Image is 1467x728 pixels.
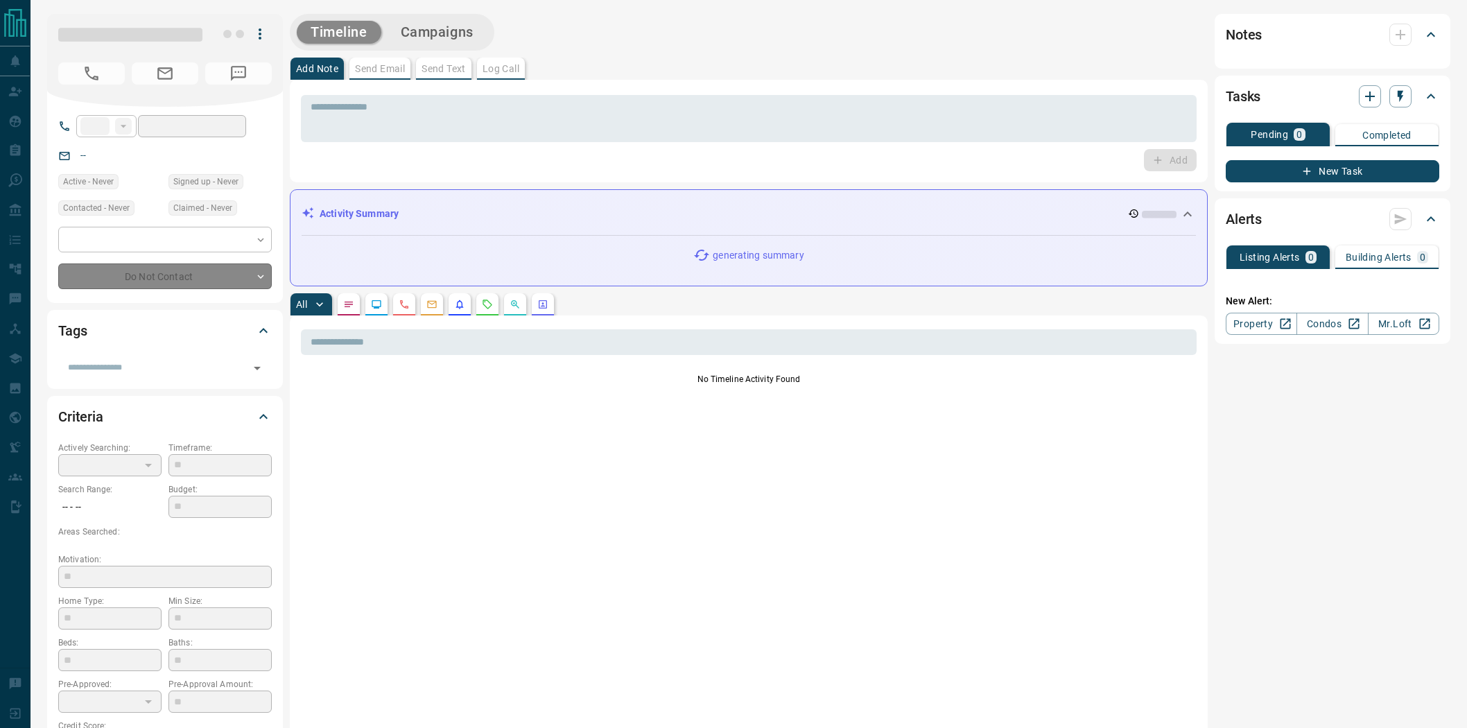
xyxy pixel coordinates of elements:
[1226,294,1439,309] p: New Alert:
[301,373,1197,385] p: No Timeline Activity Found
[168,678,272,691] p: Pre-Approval Amount:
[168,636,272,649] p: Baths:
[173,175,238,189] span: Signed up - Never
[58,553,272,566] p: Motivation:
[371,299,382,310] svg: Lead Browsing Activity
[58,400,272,433] div: Criteria
[1226,313,1297,335] a: Property
[205,62,272,85] span: No Number
[1226,85,1260,107] h2: Tasks
[296,300,307,309] p: All
[454,299,465,310] svg: Listing Alerts
[1226,24,1262,46] h2: Notes
[173,201,232,215] span: Claimed - Never
[510,299,521,310] svg: Opportunities
[1362,130,1412,140] p: Completed
[58,406,103,428] h2: Criteria
[1308,252,1314,262] p: 0
[58,263,272,289] div: Do Not Contact
[1251,130,1288,139] p: Pending
[168,483,272,496] p: Budget:
[168,595,272,607] p: Min Size:
[58,526,272,538] p: Areas Searched:
[482,299,493,310] svg: Requests
[1226,18,1439,51] div: Notes
[297,21,381,44] button: Timeline
[296,64,338,73] p: Add Note
[537,299,548,310] svg: Agent Actions
[58,442,162,454] p: Actively Searching:
[248,358,267,378] button: Open
[58,483,162,496] p: Search Range:
[58,314,272,347] div: Tags
[302,201,1196,227] div: Activity Summary
[168,442,272,454] p: Timeframe:
[58,62,125,85] span: No Number
[343,299,354,310] svg: Notes
[80,150,86,161] a: --
[63,201,130,215] span: Contacted - Never
[426,299,437,310] svg: Emails
[387,21,487,44] button: Campaigns
[1240,252,1300,262] p: Listing Alerts
[713,248,804,263] p: generating summary
[63,175,114,189] span: Active - Never
[1296,313,1368,335] a: Condos
[58,678,162,691] p: Pre-Approved:
[58,496,162,519] p: -- - --
[1226,160,1439,182] button: New Task
[58,636,162,649] p: Beds:
[1226,202,1439,236] div: Alerts
[1368,313,1439,335] a: Mr.Loft
[132,62,198,85] span: No Email
[320,207,399,221] p: Activity Summary
[1226,80,1439,113] div: Tasks
[1226,208,1262,230] h2: Alerts
[1296,130,1302,139] p: 0
[1346,252,1412,262] p: Building Alerts
[399,299,410,310] svg: Calls
[58,595,162,607] p: Home Type:
[58,320,87,342] h2: Tags
[1420,252,1425,262] p: 0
